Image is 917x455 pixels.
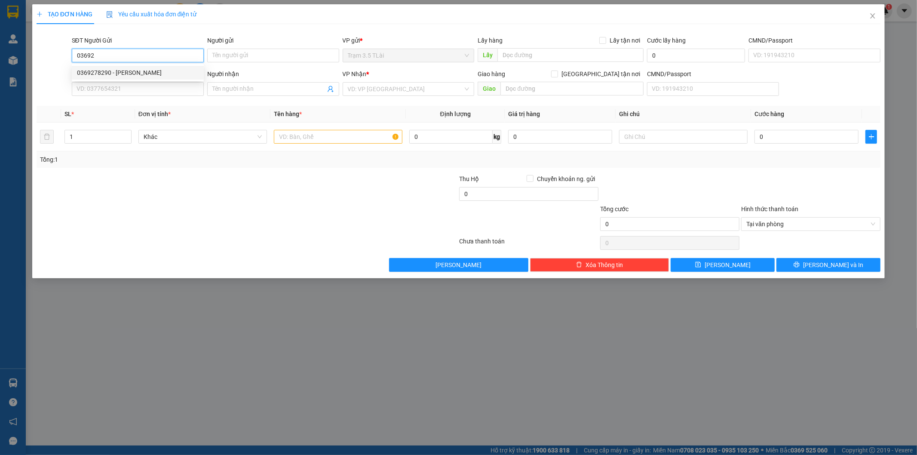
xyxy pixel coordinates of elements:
[348,49,469,62] span: Trạm 3.5 TLài
[37,11,43,17] span: plus
[671,258,775,272] button: save[PERSON_NAME]
[478,48,497,62] span: Lấy
[754,111,784,117] span: Cước hàng
[741,206,798,212] label: Hình thức thanh toán
[106,11,113,18] img: icon
[647,37,686,44] label: Cước lấy hàng
[508,130,612,144] input: 0
[865,130,877,144] button: plus
[274,111,302,117] span: Tên hàng
[861,4,885,28] button: Close
[606,36,644,45] span: Lấy tận nơi
[866,133,877,140] span: plus
[343,71,367,77] span: VP Nhận
[748,36,880,45] div: CMND/Passport
[435,260,482,270] span: [PERSON_NAME]
[705,260,751,270] span: [PERSON_NAME]
[869,12,876,19] span: close
[776,258,880,272] button: printer[PERSON_NAME] và In
[343,36,475,45] div: VP gửi
[478,71,505,77] span: Giao hàng
[558,69,644,79] span: [GEOGRAPHIC_DATA] tận nơi
[647,69,779,79] div: CMND/Passport
[207,36,339,45] div: Người gửi
[794,261,800,268] span: printer
[64,111,71,117] span: SL
[497,48,644,62] input: Dọc đường
[500,82,644,95] input: Dọc đường
[144,130,262,143] span: Khác
[72,66,204,80] div: 0369278290 - lê hùng
[207,69,339,79] div: Người nhận
[478,37,503,44] span: Lấy hàng
[600,206,629,212] span: Tổng cước
[440,111,471,117] span: Định lượng
[138,111,171,117] span: Đơn vị tính
[40,130,54,144] button: delete
[619,130,748,144] input: Ghi Chú
[106,11,197,18] span: Yêu cầu xuất hóa đơn điện tử
[274,130,402,144] input: VD: Bàn, Ghế
[459,237,600,252] div: Chưa thanh toán
[72,36,204,45] div: SĐT Người Gửi
[695,261,701,268] span: save
[647,49,745,62] input: Cước lấy hàng
[576,261,582,268] span: delete
[534,174,598,184] span: Chuyển khoản ng. gửi
[493,130,501,144] span: kg
[508,111,540,117] span: Giá trị hàng
[478,82,500,95] span: Giao
[77,68,199,77] div: 0369278290 - [PERSON_NAME]
[803,260,863,270] span: [PERSON_NAME] và In
[746,218,875,231] span: Tại văn phòng
[459,175,479,182] span: Thu Hộ
[40,155,354,164] div: Tổng: 1
[586,260,623,270] span: Xóa Thông tin
[327,86,334,92] span: user-add
[37,11,92,18] span: TẠO ĐƠN HÀNG
[389,258,528,272] button: [PERSON_NAME]
[530,258,669,272] button: deleteXóa Thông tin
[616,106,751,123] th: Ghi chú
